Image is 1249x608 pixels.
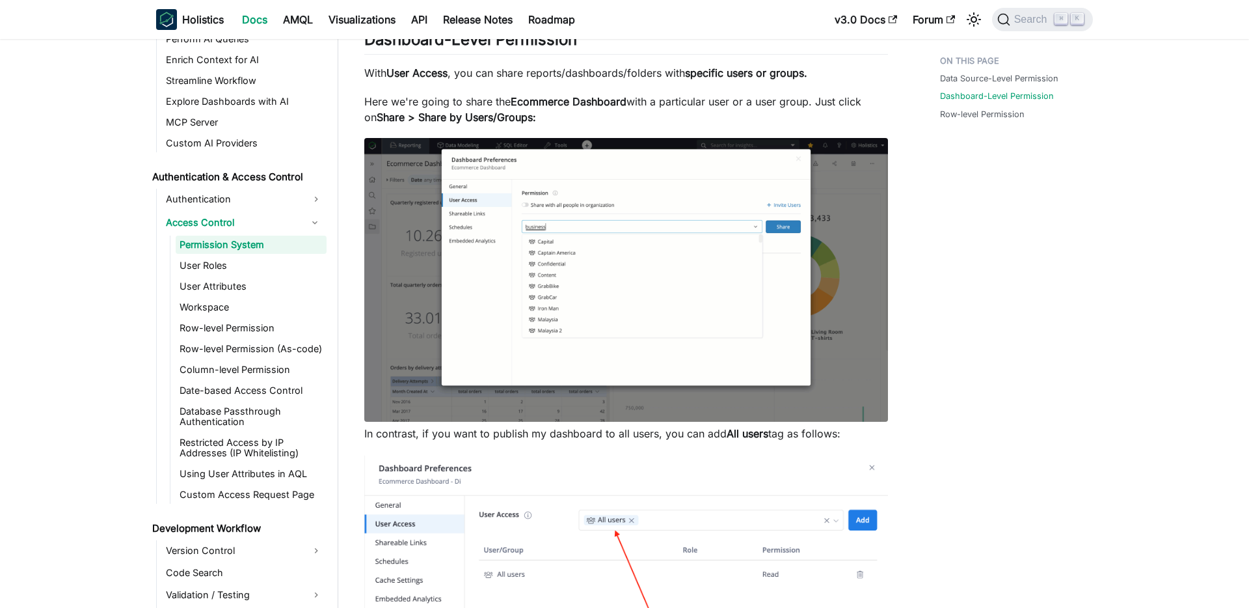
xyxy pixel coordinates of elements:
[182,12,224,27] b: Holistics
[827,9,905,30] a: v3.0 Docs
[176,277,327,296] a: User Attributes
[435,9,520,30] a: Release Notes
[234,9,275,30] a: Docs
[386,66,448,79] strong: User Access
[377,111,536,124] strong: Share > Share by Users/Groups:
[275,9,321,30] a: AMQL
[685,66,807,79] strong: specific users or groups.
[162,564,327,582] a: Code Search
[162,134,327,152] a: Custom AI Providers
[176,256,327,275] a: User Roles
[156,9,224,30] a: HolisticsHolistics
[303,212,327,233] button: Collapse sidebar category 'Access Control'
[364,30,888,55] h2: Dashboard-Level Permission
[940,90,1054,102] a: Dashboard-Level Permission
[940,72,1058,85] a: Data Source-Level Permission
[963,9,984,30] button: Switch between dark and light mode (currently light mode)
[143,39,338,608] nav: Docs sidebar
[176,361,327,379] a: Column-level Permission
[321,9,403,30] a: Visualizations
[364,94,888,125] p: Here we're going to share the with a particular user or a user group. Just click on
[1054,13,1068,25] kbd: ⌘
[162,30,327,48] a: Perform AI Queries
[176,340,327,358] a: Row-level Permission (As-code)
[162,212,303,233] a: Access Control
[148,519,327,538] a: Development Workflow
[940,108,1025,120] a: Row-level Permission
[156,9,177,30] img: Holistics
[511,95,626,108] strong: Ecommerce Dashboard
[176,381,327,400] a: Date-based Access Control
[176,236,327,254] a: Permission System
[905,9,963,30] a: Forum
[148,168,327,186] a: Authentication & Access Control
[176,319,327,337] a: Row-level Permission
[176,298,327,316] a: Workspace
[162,92,327,111] a: Explore Dashboards with AI
[176,465,327,483] a: Using User Attributes in AQL
[162,113,327,131] a: MCP Server
[403,9,435,30] a: API
[162,72,327,90] a: Streamline Workflow
[1010,14,1055,25] span: Search
[176,486,327,504] a: Custom Access Request Page
[162,540,327,561] a: Version Control
[162,51,327,69] a: Enrich Context for AI
[992,8,1093,31] button: Search (Command+K)
[520,9,583,30] a: Roadmap
[727,427,768,440] strong: All users
[364,426,888,441] p: In contrast, if you want to publish my dashboard to all users, you can add tag as follows:
[1071,13,1084,25] kbd: K
[364,65,888,81] p: With , you can share reports/dashboards/folders with
[176,434,327,462] a: Restricted Access by IP Addresses (IP Whitelisting)
[176,402,327,431] a: Database Passthrough Authentication
[162,189,327,210] a: Authentication
[162,585,327,605] a: Validation / Testing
